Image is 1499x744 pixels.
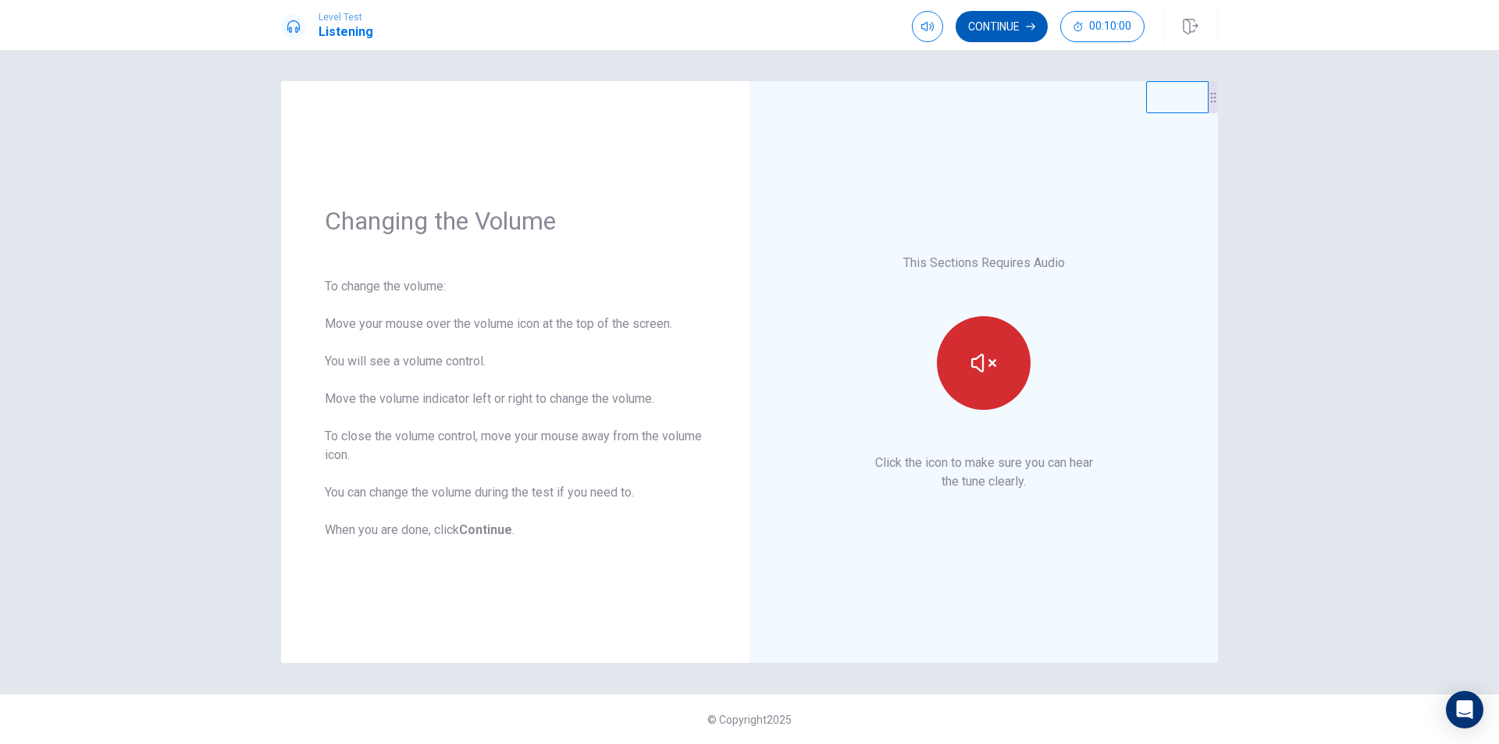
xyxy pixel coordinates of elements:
div: Open Intercom Messenger [1446,691,1483,728]
button: Continue [956,11,1048,42]
p: This Sections Requires Audio [903,254,1065,272]
button: 00:10:00 [1060,11,1145,42]
span: Level Test [319,12,373,23]
span: © Copyright 2025 [707,714,792,726]
p: Click the icon to make sure you can hear the tune clearly. [875,454,1093,491]
span: 00:10:00 [1089,20,1131,33]
b: Continue [459,522,512,537]
h1: Listening [319,23,373,41]
h1: Changing the Volume [325,205,706,237]
div: To change the volume: Move your mouse over the volume icon at the top of the screen. You will see... [325,277,706,539]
